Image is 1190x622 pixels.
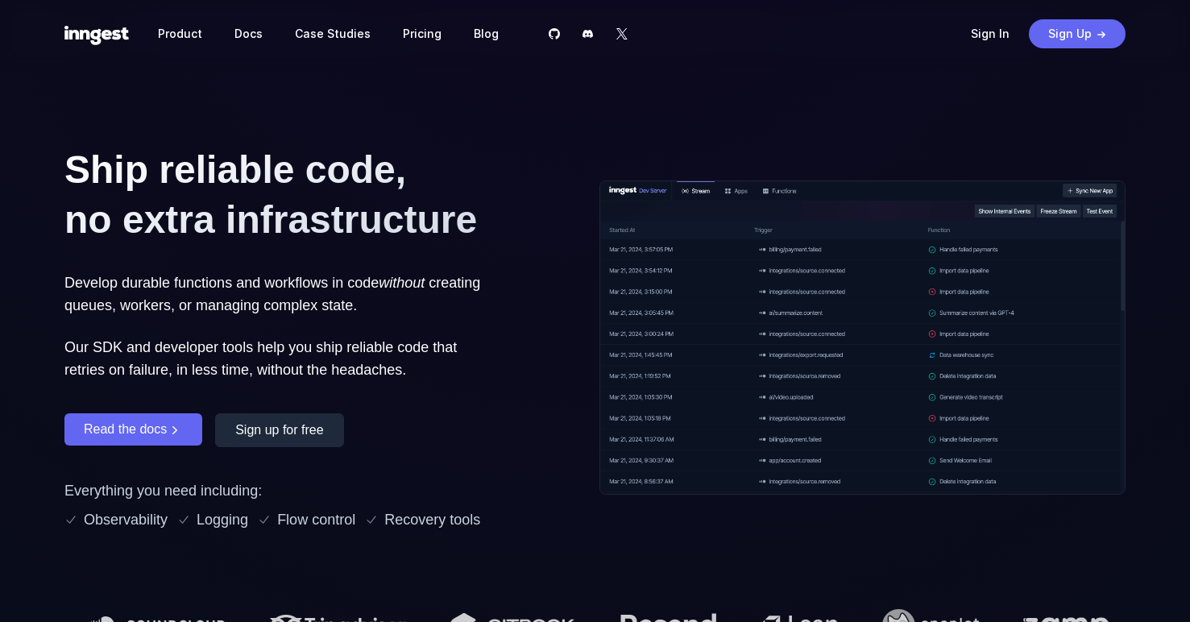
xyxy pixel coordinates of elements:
a: Sign In [971,26,1010,42]
a: Blog [458,19,515,48]
li: Logging [177,508,248,531]
a: Read the docs [64,413,202,446]
a: Sign Up [1029,19,1126,48]
span: Product [158,26,202,42]
h1: Ship reliable code, no extra infrastructure [64,145,483,272]
a: Case Studies [279,19,387,48]
p: Develop durable functions and workflows in code creating queues, workers, or managing complex state. [64,272,483,317]
li: Observability [64,508,168,531]
em: without [379,275,425,291]
a: Sign up for free [215,413,343,447]
li: Recovery tools [365,508,480,531]
p: Everything you need including: [64,479,483,502]
span: Docs [234,26,263,42]
p: Our SDK and developer tools help you ship reliable code that retries on failure, in less time, wi... [64,336,483,381]
a: Pricing [387,19,458,48]
li: Flow control [258,508,355,531]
